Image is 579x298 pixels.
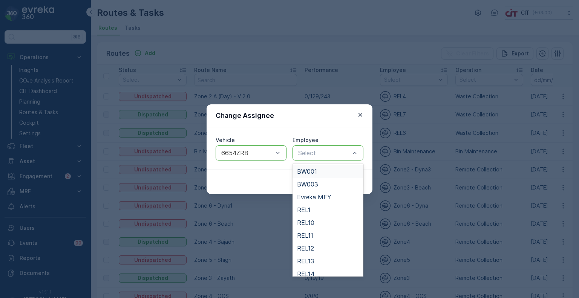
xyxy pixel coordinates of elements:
span: REL1 [297,206,311,213]
p: Select [298,148,350,157]
label: Vehicle [216,137,235,143]
span: REL12 [297,245,314,252]
p: Change Assignee [216,110,274,121]
span: REL14 [297,270,314,277]
span: REL11 [297,232,313,239]
span: BW003 [297,181,318,188]
span: Evreka MFY [297,194,331,200]
span: REL13 [297,258,314,264]
span: BW001 [297,168,317,175]
label: Employee [293,137,319,143]
span: REL10 [297,219,314,226]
